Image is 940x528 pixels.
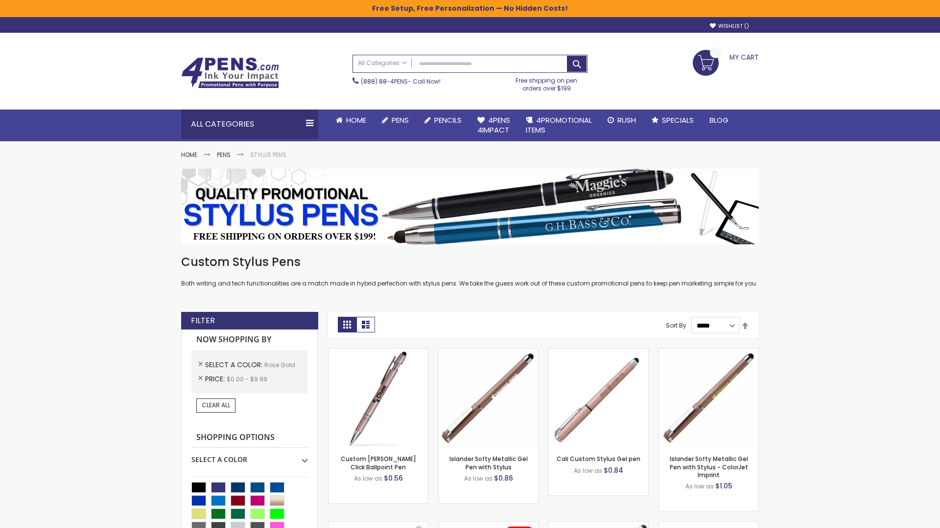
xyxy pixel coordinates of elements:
[329,349,428,448] img: Custom Alex II Click Ballpoint Pen-Rose Gold
[181,57,279,88] img: 4Pens Custom Pens and Promotional Products
[227,375,267,383] span: $0.00 - $9.99
[549,349,648,448] img: Cali Custom Stylus Gel pen-Rose Gold
[439,348,538,356] a: Islander Softy Metallic Gel Pen with Stylus-Rose Gold
[549,348,648,356] a: Cali Custom Stylus Gel pen-Rose Gold
[709,115,728,125] span: Blog
[328,110,374,131] a: Home
[191,330,308,350] strong: Now Shopping by
[449,455,528,471] a: Islander Softy Metallic Gel Pen with Stylus
[264,361,295,369] span: Rose Gold
[702,110,736,131] a: Blog
[384,473,403,483] span: $0.56
[574,466,602,475] span: As low as
[181,254,759,288] div: Both writing and tech functionalities are a match made in hybrid perfection with stylus pens. We ...
[662,115,694,125] span: Specials
[464,474,493,483] span: As low as
[361,77,408,86] a: (888) 88-4PENS
[181,254,759,270] h1: Custom Stylus Pens
[196,398,235,412] a: Clear All
[670,455,748,479] a: Islander Softy Metallic Gel Pen with Stylus - ColorJet Imprint
[202,401,230,409] span: Clear All
[518,110,600,141] a: 4PROMOTIONALITEMS
[341,455,416,471] a: Custom [PERSON_NAME] Click Ballpoint Pen
[557,455,640,463] a: Cali Custom Stylus Gel pen
[338,317,356,332] strong: Grid
[191,427,308,448] strong: Shopping Options
[358,59,407,67] span: All Categories
[346,115,366,125] span: Home
[353,55,412,71] a: All Categories
[181,110,318,139] div: All Categories
[439,349,538,448] img: Islander Softy Metallic Gel Pen with Stylus-Rose Gold
[417,110,470,131] a: Pencils
[506,73,588,92] div: Free shipping on pen orders over $199
[659,349,758,448] img: Islander Softy Metallic Gel Pen with Stylus - ColorJet Imprint-Rose Gold
[205,360,264,370] span: Select A Color
[659,348,758,356] a: Islander Softy Metallic Gel Pen with Stylus - ColorJet Imprint-Rose Gold
[526,115,592,135] span: 4PROMOTIONAL ITEMS
[191,448,308,464] div: Select A Color
[374,110,417,131] a: Pens
[392,115,409,125] span: Pens
[666,321,686,330] label: Sort By
[477,115,510,135] span: 4Pens 4impact
[644,110,702,131] a: Specials
[434,115,462,125] span: Pencils
[494,473,513,483] span: $0.86
[617,115,636,125] span: Rush
[205,374,227,384] span: Price
[181,151,197,159] a: Home
[217,151,231,159] a: Pens
[361,77,441,86] span: - Call Now!
[329,348,428,356] a: Custom Alex II Click Ballpoint Pen-Rose Gold
[685,482,714,490] span: As low as
[191,315,215,326] strong: Filter
[181,169,759,244] img: Stylus Pens
[250,151,286,159] strong: Stylus Pens
[715,481,732,491] span: $1.05
[710,22,749,30] a: Wishlist
[604,465,623,475] span: $0.84
[600,110,644,131] a: Rush
[470,110,518,141] a: 4Pens4impact
[354,474,382,483] span: As low as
